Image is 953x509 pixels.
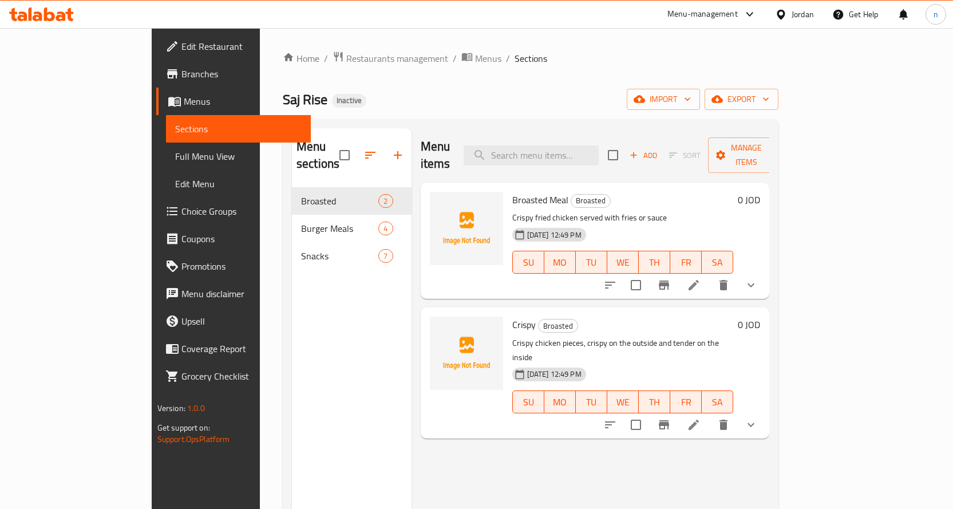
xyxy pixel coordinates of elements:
button: sort-choices [596,411,624,439]
svg: Show Choices [744,278,758,292]
a: Edit menu item [687,278,701,292]
span: Broasted [539,319,578,333]
button: TH [639,390,670,413]
a: Coverage Report [156,335,311,362]
div: Broasted2 [292,187,412,215]
span: [DATE] 12:49 PM [523,369,586,380]
span: Choice Groups [181,204,302,218]
a: Edit Restaurant [156,33,311,60]
a: Upsell [156,307,311,335]
span: FR [675,394,697,411]
span: SA [706,254,729,271]
span: Broasted [571,194,610,207]
div: Broasted [571,194,611,208]
span: WE [612,254,634,271]
span: export [714,92,769,106]
nav: breadcrumb [283,51,778,66]
a: Choice Groups [156,198,311,225]
a: Branches [156,60,311,88]
span: Menus [475,52,501,65]
span: SU [517,394,540,411]
span: Burger Meals [301,222,378,235]
button: SU [512,251,544,274]
button: delete [710,271,737,299]
span: 2 [379,196,392,207]
a: Sections [166,115,311,143]
button: TU [576,251,607,274]
span: TH [643,254,666,271]
h2: Menu items [421,138,450,172]
a: Menus [461,51,501,66]
div: Snacks7 [292,242,412,270]
button: Add [625,147,662,164]
button: TU [576,390,607,413]
button: MO [544,390,576,413]
span: Restaurants management [346,52,448,65]
button: FR [670,251,702,274]
div: items [378,249,393,263]
span: Crispy [512,316,536,333]
a: Coupons [156,225,311,252]
span: Add item [625,147,662,164]
span: Sort sections [357,141,384,169]
p: Crispy fried chicken served with fries or sauce [512,211,734,225]
a: Menu disclaimer [156,280,311,307]
button: SA [702,251,733,274]
button: WE [607,390,639,413]
button: TH [639,251,670,274]
span: Coupons [181,232,302,246]
span: 7 [379,251,392,262]
a: Promotions [156,252,311,280]
button: sort-choices [596,271,624,299]
button: Branch-specific-item [650,271,678,299]
span: Select section first [662,147,708,164]
span: SA [706,394,729,411]
span: TU [580,394,603,411]
span: Version: [157,401,185,416]
a: Grocery Checklist [156,362,311,390]
span: Get support on: [157,420,210,435]
span: MO [549,254,571,271]
button: SU [512,390,544,413]
span: Select to update [624,273,648,297]
li: / [453,52,457,65]
span: Manage items [717,141,776,169]
button: export [705,89,778,110]
span: 1.0.0 [187,401,205,416]
span: Full Menu View [175,149,302,163]
a: Support.OpsPlatform [157,432,230,447]
span: import [636,92,691,106]
img: Broasted Meal [430,192,503,265]
a: Restaurants management [333,51,448,66]
div: Inactive [332,94,366,108]
button: delete [710,411,737,439]
span: Saj Rise [283,86,327,112]
span: Snacks [301,249,378,263]
span: Menu disclaimer [181,287,302,301]
span: Select section [601,143,625,167]
button: show more [737,411,765,439]
div: Menu-management [667,7,738,21]
button: FR [670,390,702,413]
span: Edit Restaurant [181,40,302,53]
h6: 0 JOD [738,317,760,333]
span: Upsell [181,314,302,328]
button: SA [702,390,733,413]
span: n [934,8,938,21]
input: search [464,145,599,165]
div: items [378,222,393,235]
li: / [324,52,328,65]
a: Full Menu View [166,143,311,170]
svg: Show Choices [744,418,758,432]
button: show more [737,271,765,299]
span: Broasted Meal [512,191,568,208]
span: Branches [181,67,302,81]
div: items [378,194,393,208]
span: SU [517,254,540,271]
span: Broasted [301,194,378,208]
span: FR [675,254,697,271]
span: 4 [379,223,392,234]
span: Sections [515,52,547,65]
